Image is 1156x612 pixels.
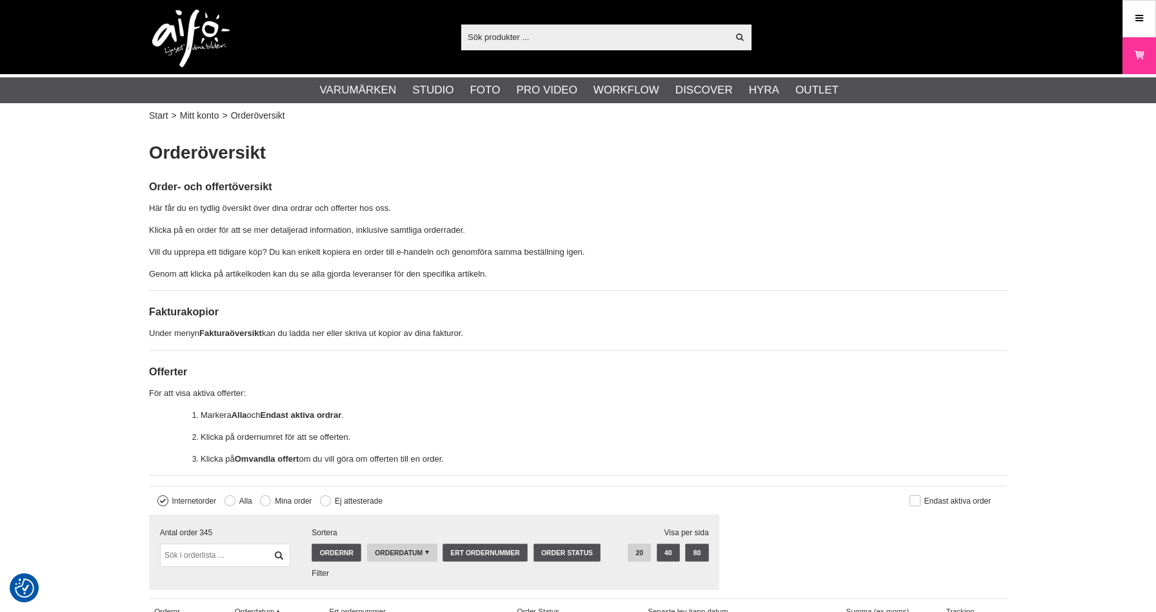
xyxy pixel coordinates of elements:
[657,544,680,562] a: 40
[412,82,453,99] a: Studio
[149,304,1007,319] h3: Fakturakopior
[320,82,397,99] a: Varumärken
[231,109,285,123] span: Orderöversikt
[199,328,262,338] strong: Fakturaöversikt
[675,82,733,99] a: Discover
[331,497,383,506] label: Ej attesterade
[160,544,290,567] input: Sök i orderlista ...
[795,82,839,99] a: Outlet
[749,82,779,99] a: Hyra
[685,544,708,562] a: 80
[149,387,1007,400] p: För att visa aktiva offerter:
[312,568,606,579] div: Filter
[593,82,659,99] a: Workflow
[149,224,1007,237] p: Klicka på en order för att se mer detaljerad information, inklusive samtliga orderrader.
[267,544,290,567] a: Filtrera
[222,109,227,123] span: >
[201,409,1007,422] p: Markera och .
[516,82,577,99] a: Pro Video
[235,497,252,506] label: Alla
[149,364,1007,379] h3: Offerter
[533,544,601,562] a: Order Status
[201,453,1007,466] p: Klicka på om du vill göra om offerten till en order.
[149,141,1007,166] h1: Orderöversikt
[180,109,219,123] span: Mitt konto
[271,497,312,506] label: Mina order
[149,109,168,123] a: Start
[149,202,1007,215] p: Här får du en tydlig översikt över dina ordrar och offerter hos oss.
[15,578,34,598] img: Revisit consent button
[367,544,437,562] a: Orderdatum
[201,431,1007,444] p: Klicka på ordernumret för att se offerten.
[443,544,528,562] a: Ert ordernummer
[312,544,361,562] a: Ordernr
[461,27,728,46] input: Sök produkter ...
[232,410,247,420] strong: Alla
[160,527,290,538] div: Antal order
[261,410,342,420] strong: Endast aktiva ordrar
[628,544,651,562] a: 20
[172,109,177,123] span: >
[312,527,606,538] span: Sortera
[470,82,500,99] a: Foto
[149,179,1007,194] h3: Order- och offertöversikt
[149,327,1007,341] p: Under menyn kan du ladda ner eller skriva ut kopior av dina fakturor.
[149,268,1007,281] p: Genom att klicka på artikelkoden kan du se alla gjorda leveranser för den specifika artikeln.
[375,549,423,557] span: Orderdatum
[152,10,230,68] img: logo.png
[149,246,1007,259] p: Vill du upprepa ett tidigare köp? Du kan enkelt kopiera en order till e-handeln och genomföra sam...
[199,527,212,538] span: 345
[921,497,991,506] label: Endast aktiva order
[15,577,34,600] button: Samtyckesinställningar
[664,527,708,538] span: Visa per sida
[168,497,217,506] label: Internetorder
[235,454,299,464] strong: Omvandla offert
